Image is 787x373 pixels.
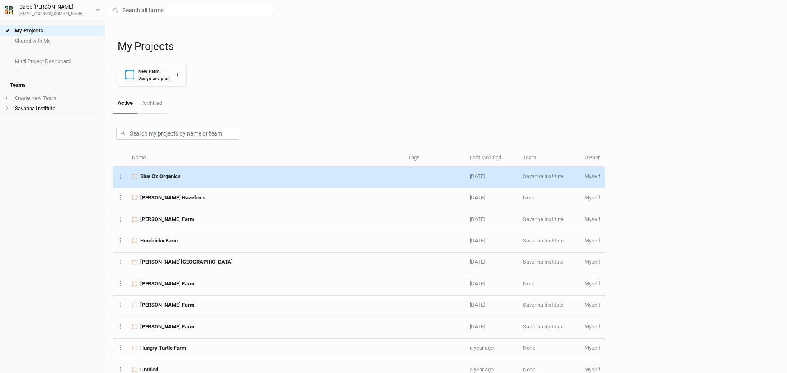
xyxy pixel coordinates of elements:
[127,149,404,167] th: Name
[118,40,779,53] h1: My Projects
[585,237,600,244] span: caleb@savannainstitute.org
[585,323,600,330] span: caleb@savannainstitute.org
[140,344,186,352] span: Hungry Turtle Farm
[470,323,485,330] span: Nov 26, 2024 2:02 PM
[580,149,605,167] th: Owner
[176,70,180,79] div: +
[140,301,194,309] span: Schraufnagel Farm
[140,194,206,201] span: Jokela Hazelnuts
[5,95,8,102] span: +
[585,259,600,265] span: caleb@savannainstitute.org
[404,149,465,167] th: Tags
[519,339,580,360] td: None
[519,296,580,317] td: Savanna Institute
[519,149,580,167] th: Team
[470,237,485,244] span: Feb 28, 2025 11:09 AM
[470,366,494,373] span: Sep 13, 2024 10:04 AM
[470,216,485,222] span: Feb 28, 2025 11:15 AM
[137,93,166,113] a: Archived
[140,237,178,244] span: Hendrickx Farm
[585,345,600,351] span: caleb@savannainstitute.org
[140,216,194,223] span: Kling Farm
[116,127,239,140] input: Search my projects by name or team
[140,173,181,180] span: Blue Ox Organics
[470,302,485,308] span: Dec 5, 2024 12:57 PM
[470,280,485,287] span: Feb 28, 2025 11:05 AM
[519,317,580,339] td: Savanna Institute
[140,280,194,287] span: Kallemeyn Farm
[4,2,100,17] button: Caleb [PERSON_NAME][EMAIL_ADDRESS][DOMAIN_NAME]
[519,188,580,210] td: None
[138,68,170,75] div: New Farm
[5,77,100,93] h4: Teams
[19,11,84,17] div: [EMAIL_ADDRESS][DOMAIN_NAME]
[113,93,137,114] a: Active
[585,216,600,222] span: caleb@savannainstitute.org
[109,4,273,16] input: Search all farms
[519,231,580,253] td: Savanna Institute
[519,210,580,231] td: Savanna Institute
[585,173,600,179] span: caleb@savannainstitute.org
[585,302,600,308] span: caleb@savannainstitute.org
[470,194,485,201] span: Mar 14, 2025 5:21 PM
[585,280,600,287] span: caleb@savannainstitute.org
[470,345,494,351] span: Nov 21, 2024 8:56 AM
[465,149,519,167] th: Last Modified
[140,258,233,266] span: Korkowski Farm
[470,173,485,179] span: Jul 24, 2025 1:42 PM
[519,253,580,274] td: Savanna Institute
[585,194,600,201] span: caleb@savannainstitute.org
[19,3,84,11] div: Caleb [PERSON_NAME]
[519,274,580,296] td: None
[118,63,187,87] button: New FarmDesign and plan+
[140,323,194,330] span: Stamschror Farm
[519,167,580,188] td: Savanna Institute
[585,366,600,373] span: caleb@savannainstitute.org
[138,75,170,81] div: Design and plan
[470,259,485,265] span: Feb 28, 2025 11:09 AM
